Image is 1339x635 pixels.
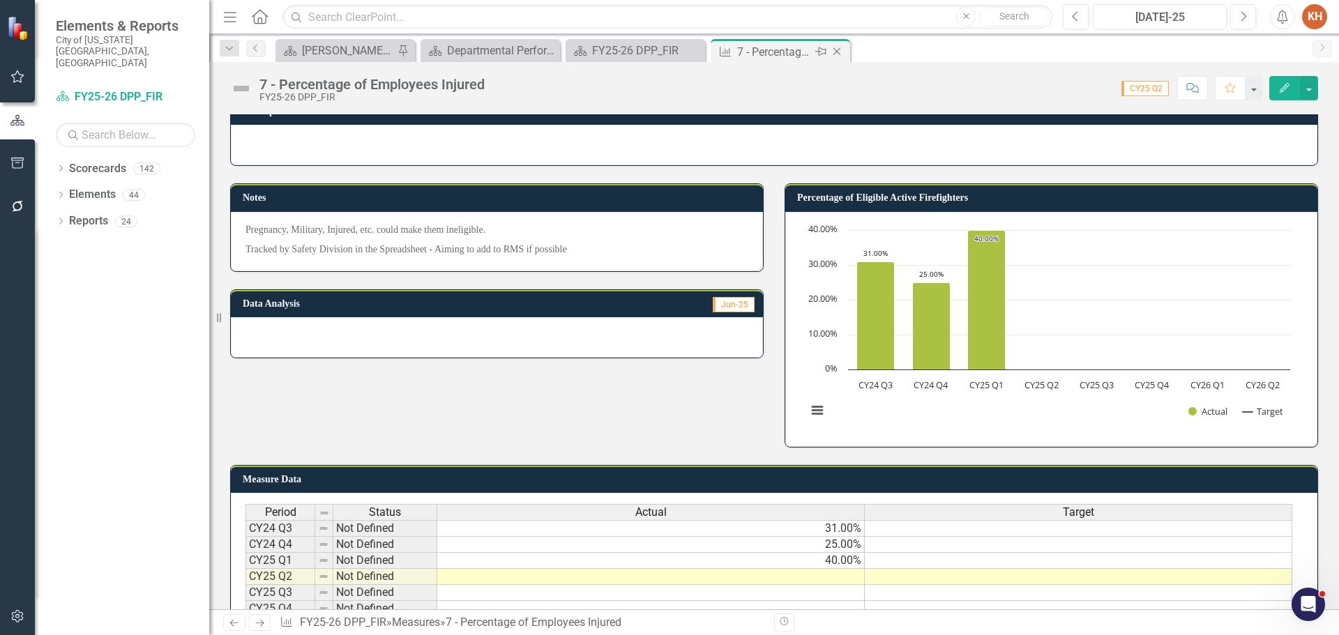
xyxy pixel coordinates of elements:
svg: Interactive chart [800,223,1297,432]
div: » » [280,615,764,631]
h3: Measure Data [243,474,1310,484]
a: [PERSON_NAME]'s Home [279,42,394,59]
text: 40.00% [808,222,838,235]
div: FY25-26 DPP_FIR [259,92,485,102]
div: Departmental Performance Plans - 3 Columns [447,42,557,59]
div: 7 - Percentage of Employees Injured [446,615,621,629]
td: Not Defined [333,537,437,553]
text: CY25 Q4 [1135,378,1170,391]
button: View chart menu, Chart [808,401,827,420]
div: 7 - Percentage of Employees Injured [259,77,485,92]
span: Search [999,10,1029,22]
text: CY25 Q3 [1080,378,1114,391]
button: [DATE]-25 [1093,4,1227,29]
div: FY25-26 DPP_FIR [592,42,702,59]
td: Not Defined [333,553,437,569]
small: City of [US_STATE][GEOGRAPHIC_DATA], [GEOGRAPHIC_DATA] [56,34,195,68]
span: Status [369,506,401,519]
a: FY25-26 DPP_FIR [569,42,702,59]
img: 8DAGhfEEPCf229AAAAAElFTkSuQmCC [318,603,329,614]
input: Search ClearPoint... [282,5,1052,29]
a: Reports [69,213,108,229]
text: CY24 Q3 [858,378,893,391]
td: CY25 Q3 [245,585,315,601]
img: 8DAGhfEEPCf229AAAAAElFTkSuQmCC [318,571,329,582]
a: Scorecards [69,161,126,177]
div: Chart. Highcharts interactive chart. [800,223,1303,432]
text: 40.00% [974,234,999,243]
button: Show Target [1243,405,1284,418]
img: 8DAGhfEEPCf229AAAAAElFTkSuQmCC [318,587,329,598]
p: Tracked by Safety Division in the Spreadsheet - Aiming to add to RMS if possible [245,240,748,257]
path: CY25 Q1, 40. Actual. [968,230,1006,369]
span: Target [1063,506,1094,519]
div: 7 - Percentage of Employees Injured [737,43,812,61]
td: 25.00% [437,537,865,553]
td: CY25 Q2 [245,569,315,585]
button: KH [1302,4,1327,29]
text: CY25 Q2 [1024,378,1059,391]
img: ClearPoint Strategy [7,16,31,40]
img: Not Defined [230,77,252,100]
text: 25.00% [919,269,944,279]
a: FY25-26 DPP_FIR [300,615,386,629]
iframe: Intercom live chat [1292,588,1325,621]
button: Search [979,7,1049,26]
span: Jun-25 [713,297,755,312]
text: 20.00% [808,292,838,305]
div: 24 [115,215,137,227]
img: 8DAGhfEEPCf229AAAAAElFTkSuQmCC [319,507,330,519]
td: CY25 Q4 [245,601,315,617]
a: Departmental Performance Plans - 3 Columns [424,42,557,59]
td: Not Defined [333,585,437,601]
text: CY26 Q2 [1246,378,1280,391]
a: FY25-26 DPP_FIR [56,89,195,105]
h3: Percentage of Eligible Active Firefighters [797,192,1310,203]
td: 31.00% [437,520,865,537]
text: 0% [825,362,838,374]
text: CY25 Q1 [969,378,1004,391]
text: 30.00% [808,257,838,270]
span: CY25 Q2 [1121,81,1169,96]
img: 8DAGhfEEPCf229AAAAAElFTkSuQmCC [318,555,329,566]
td: CY24 Q3 [245,520,315,537]
td: 40.00% [437,553,865,569]
span: Period [265,506,296,519]
div: 142 [133,162,160,174]
img: 8DAGhfEEPCf229AAAAAElFTkSuQmCC [318,523,329,534]
button: Show Actual [1188,405,1227,418]
div: [DATE]-25 [1098,9,1222,26]
text: 10.00% [808,327,838,339]
td: Not Defined [333,520,437,537]
td: Not Defined [333,569,437,585]
g: Actual, series 1 of 2. Bar series with 8 bars. [857,230,1264,370]
h3: Data Analysis [243,298,535,309]
td: CY25 Q1 [245,553,315,569]
text: CY24 Q4 [914,378,948,391]
path: CY24 Q4, 25. Actual. [913,282,951,369]
a: Elements [69,187,116,203]
a: Measures [392,615,440,629]
text: CY26 Q1 [1190,378,1225,391]
td: CY24 Q4 [245,537,315,553]
p: Pregnancy, Military, Injured, etc. could make them ineligible. [245,223,748,240]
img: 8DAGhfEEPCf229AAAAAElFTkSuQmCC [318,539,329,550]
input: Search Below... [56,123,195,147]
span: Elements & Reports [56,17,195,34]
td: Not Defined [333,601,437,617]
div: 44 [123,189,145,201]
div: [PERSON_NAME]'s Home [302,42,394,59]
path: CY24 Q3, 31. Actual. [857,261,895,369]
span: Actual [635,506,667,519]
text: 31.00% [863,248,888,258]
h3: Notes [243,192,756,203]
